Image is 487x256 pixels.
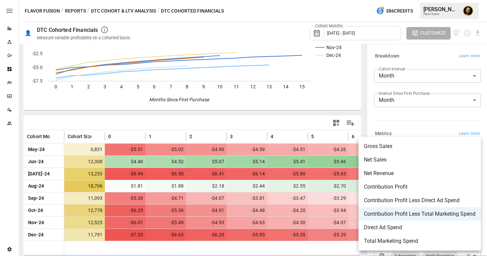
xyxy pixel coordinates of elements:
[364,142,476,150] span: Gross Sales
[364,223,476,232] span: Direct Ad Spend
[364,156,476,164] span: Net Sales
[364,237,476,245] span: Total Marketing Spend
[364,169,476,177] span: Net Revenue
[364,210,476,218] span: Contribution Profit Less Total Marketing Spend
[364,196,476,205] span: Contribution Profit Less Direct Ad Spend
[364,183,476,191] span: Contribution Profit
